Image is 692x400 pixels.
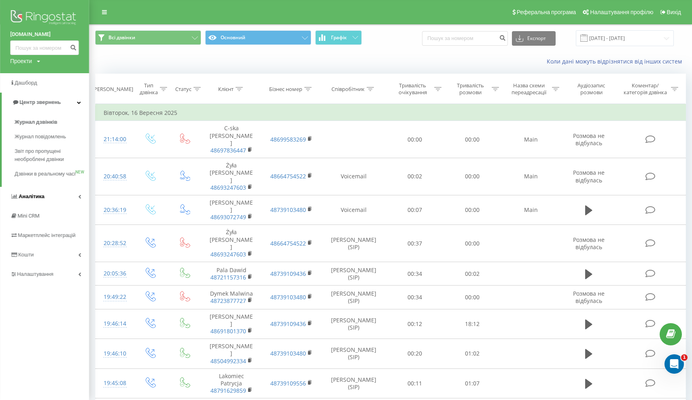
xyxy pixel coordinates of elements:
div: Проекти [10,57,32,65]
div: [PERSON_NAME] [92,86,133,93]
div: 20:40:58 [104,169,124,184]
a: 48504992334 [210,357,246,365]
td: Żyła [PERSON_NAME] [202,225,261,262]
a: [DOMAIN_NAME] [10,30,79,38]
a: 48693247603 [210,184,246,191]
a: 48739109436 [270,320,306,328]
td: 00:02 [386,158,443,195]
td: 00:00 [444,158,501,195]
div: 19:46:14 [104,316,124,332]
td: 00:11 [386,368,443,398]
span: Розмова не відбулась [573,132,605,147]
div: Коментар/категорія дзвінка [622,82,669,96]
span: Розмова не відбулась [573,236,605,251]
input: Пошук за номером [10,40,79,55]
div: 19:46:10 [104,346,124,362]
div: Тривалість розмови [451,82,490,96]
span: Дашборд [15,80,37,86]
td: 00:00 [444,121,501,158]
span: Вихід [667,9,681,15]
div: Статус [175,86,191,93]
a: Звіт про пропущені необроблені дзвінки [15,144,89,167]
td: 00:00 [386,121,443,158]
td: Voicemail [321,158,386,195]
span: Дзвінки в реальному часі [15,170,75,178]
a: 48739109436 [270,270,306,277]
span: Аналiтика [19,193,45,199]
span: Звіт про пропущені необроблені дзвінки [15,147,85,163]
span: Налаштування [17,271,53,277]
td: [PERSON_NAME] (SIP) [321,339,386,369]
a: 48697836447 [210,146,246,154]
div: 19:49:22 [104,289,124,305]
div: Назва схеми переадресації [508,82,550,96]
td: [PERSON_NAME] (SIP) [321,225,386,262]
td: [PERSON_NAME] [202,195,261,225]
td: Voicemail [321,195,386,225]
a: 48791629859 [210,387,246,394]
span: Налаштування профілю [590,9,653,15]
span: Mini CRM [17,213,39,219]
div: Бізнес номер [269,86,302,93]
td: 00:00 [444,195,501,225]
span: Графік [331,35,347,40]
button: Експорт [512,31,556,46]
div: 20:36:19 [104,202,124,218]
a: Коли дані можуть відрізнятися вiд інших систем [547,57,686,65]
td: [PERSON_NAME] [202,339,261,369]
td: 00:37 [386,225,443,262]
td: [PERSON_NAME] [202,309,261,339]
button: Всі дзвінки [95,30,201,45]
td: [PERSON_NAME] (SIP) [321,368,386,398]
td: Pala Dawid [202,262,261,286]
span: Розмова не відбулась [573,290,605,305]
iframe: Intercom live chat [664,354,684,374]
td: 00:34 [386,286,443,309]
td: Main [501,195,561,225]
div: Клієнт [218,86,233,93]
span: Розмова не відбулась [573,169,605,184]
td: Żyła [PERSON_NAME] [202,158,261,195]
td: 00:20 [386,339,443,369]
a: 48739103480 [270,293,306,301]
span: 1 [681,354,688,361]
a: 48739109556 [270,379,306,387]
td: [PERSON_NAME] (SIP) [321,262,386,286]
div: Тривалість очікування [393,82,432,96]
a: 48739103480 [270,206,306,214]
td: Main [501,121,561,158]
div: Аудіозапис розмови [568,82,614,96]
td: Lakomiec Patrycja [202,368,261,398]
a: 48721157316 [210,273,246,281]
a: Дзвінки в реальному часіNEW [15,167,89,181]
a: 48693247603 [210,250,246,258]
div: Тип дзвінка [139,82,157,96]
div: 19:45:08 [104,375,124,391]
input: Пошук за номером [422,31,508,46]
td: 00:07 [386,195,443,225]
td: Main [501,158,561,195]
span: Всі дзвінки [108,34,135,41]
span: Маркетплейс інтеграцій [18,232,76,238]
td: 00:12 [386,309,443,339]
td: Вівторок, 16 Вересня 2025 [96,105,686,121]
td: Dymek Malwina [202,286,261,309]
td: 01:02 [444,339,501,369]
td: [PERSON_NAME] (SIP) [321,309,386,339]
td: 00:00 [444,286,501,309]
a: Журнал повідомлень [15,129,89,144]
div: 20:05:36 [104,266,124,281]
span: Реферальна програма [517,9,576,15]
td: [PERSON_NAME] (SIP) [321,286,386,309]
td: 00:00 [444,225,501,262]
div: 21:14:00 [104,131,124,147]
a: 48664754522 [270,239,306,247]
img: Ringostat logo [10,8,79,28]
td: 00:34 [386,262,443,286]
button: Графік [315,30,362,45]
div: Співробітник [331,86,365,93]
a: 48723877727 [210,297,246,305]
div: 20:28:52 [104,235,124,251]
td: 00:02 [444,262,501,286]
button: Основний [205,30,311,45]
